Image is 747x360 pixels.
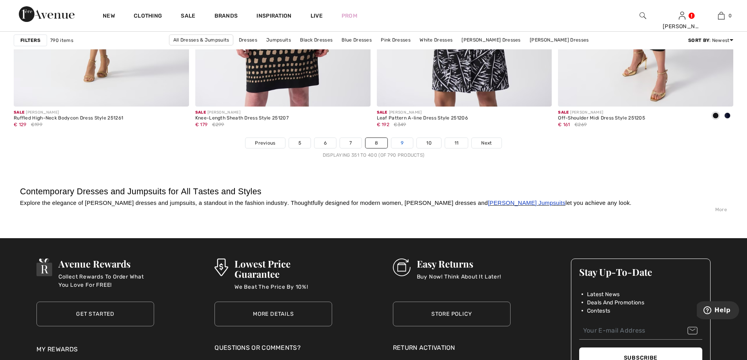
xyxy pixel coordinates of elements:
span: € 179 [195,122,208,127]
a: 6 [314,138,336,148]
span: €269 [574,121,587,128]
a: 11 [445,138,468,148]
a: Dresses [235,35,261,45]
a: Store Policy [393,302,511,326]
a: Next [472,138,501,148]
a: 9 [391,138,413,148]
div: Displaying 351 to 400 (of 790 products) [14,152,733,159]
a: Black Dresses [296,35,336,45]
div: More [20,206,727,213]
input: Your E-mail Address [579,322,702,340]
h3: Lowest Price Guarantee [234,259,333,279]
div: Knee-Length Sheath Dress Style 251207 [195,116,289,121]
span: Latest News [587,290,620,298]
a: Jumpsuits [262,35,295,45]
span: Sale [558,110,569,115]
img: Easy Returns [393,259,411,276]
a: Return Activation [393,343,511,353]
span: €299 [212,121,224,128]
div: Leaf Pattern A-line Dress Style 251206 [377,116,468,121]
span: Sale [14,110,24,115]
a: 10 [417,138,441,148]
img: 1ère Avenue [19,6,75,22]
a: Pink Dresses [377,35,414,45]
a: Previous [245,138,285,148]
iframe: Opens a widget where you can find more information [697,301,739,321]
a: More Details [214,302,332,326]
a: Prom [342,12,357,20]
a: 5 [289,138,311,148]
img: Avenue Rewards [36,259,52,276]
a: White Dresses [416,35,456,45]
span: € 129 [14,122,27,127]
h3: Easy Returns [417,259,501,269]
a: 7 [340,138,361,148]
div: Midnight Blue [722,110,733,123]
a: Sale [181,13,195,21]
a: My Rewards [36,346,78,353]
p: We Beat The Price By 10%! [234,283,333,298]
div: Off-Shoulder Midi Dress Style 251205 [558,116,645,121]
strong: Filters [20,37,40,44]
strong: Sort By [688,38,709,43]
p: Collect Rewards To Order What You Love For FREE! [58,273,154,288]
a: Sign In [679,12,685,19]
a: Live [311,12,323,20]
img: Lowest Price Guarantee [214,259,228,276]
span: 790 items [50,37,73,44]
a: Clothing [134,13,162,21]
span: Contests [587,307,610,315]
div: [PERSON_NAME] [558,110,645,116]
span: Previous [255,139,275,147]
span: Inspiration [256,13,291,21]
span: 0 [729,12,732,19]
span: € 192 [377,122,390,127]
a: All Dresses & Jumpsuits [169,34,234,45]
h3: Avenue Rewards [58,259,154,269]
span: Explore the elegance of [PERSON_NAME] dresses and jumpsuits, a standout in the fashion industry. ... [20,200,631,206]
p: Buy Now! Think About It Later! [417,273,501,288]
div: Black [710,110,722,123]
img: search the website [640,11,646,20]
span: Sale [377,110,387,115]
span: €349 [394,121,406,128]
img: My Info [679,11,685,20]
a: Blue Dresses [338,35,376,45]
nav: Page navigation [14,137,733,159]
div: [PERSON_NAME] [663,22,701,31]
span: Deals And Promotions [587,298,644,307]
span: Next [481,139,492,147]
div: [PERSON_NAME] [14,110,123,116]
a: 0 [702,11,740,20]
div: [PERSON_NAME] [377,110,468,116]
a: [PERSON_NAME] Jumpsuits [488,200,565,206]
a: Get Started [36,302,154,326]
a: 8 [365,138,387,148]
a: [PERSON_NAME] Dresses [458,35,524,45]
img: My Bag [718,11,725,20]
span: €199 [31,121,42,128]
span: Contemporary Dresses and Jumpsuits for All Tastes and Styles [20,187,262,196]
div: [PERSON_NAME] [195,110,289,116]
div: : Newest [688,37,733,44]
div: Ruffled High-Neck Bodycon Dress Style 251261 [14,116,123,121]
span: Sale [195,110,206,115]
h3: Stay Up-To-Date [579,267,702,277]
span: € 161 [558,122,570,127]
a: New [103,13,115,21]
a: [PERSON_NAME] Dresses [526,35,593,45]
a: Brands [214,13,238,21]
div: Questions or Comments? [214,343,332,356]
